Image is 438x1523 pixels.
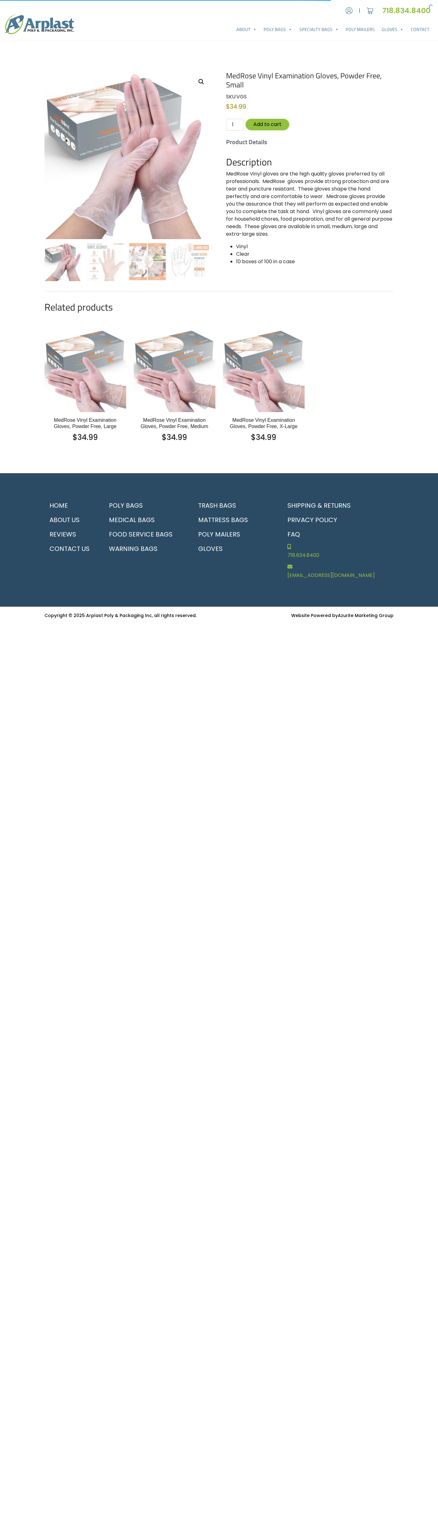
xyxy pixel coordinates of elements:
[104,527,186,542] a: Food Service Bags
[44,239,86,281] img: MedRose Vinyl Examination Gloves, Powder Free, Small
[291,612,394,619] small: Website Powered by
[226,71,394,89] h1: MedRose Vinyl Examination Gloves, Powder Free, Small
[44,498,96,513] a: Home
[49,417,121,443] a: MedRose Vinyl Examination Gloves, Powder Free, Large $34.99
[5,14,74,34] img: logo
[223,330,305,412] img: MedRose Vinyl Examination Gloves, Powder Free, X-Large
[196,76,207,87] a: View full-screen image gallery
[251,432,276,442] bdi: 34.99
[86,239,128,281] img: MedRose Vinyl Examination Gloves, Powder Free, Small - Image 2
[378,23,407,36] a: Gloves
[44,542,96,556] a: Contact Us
[104,542,186,556] a: Warning Bags
[44,301,394,313] h2: Related products
[407,23,433,36] a: Contact
[236,93,247,100] span: VGS
[226,156,394,168] h2: Description
[139,417,210,429] h2: MedRose Vinyl Examination Gloves, Powder Free, Medium
[134,330,215,412] img: MedRose Vinyl Examination Gloves, Powder Free, Medium
[193,542,275,556] a: Gloves
[228,417,300,443] a: MedRose Vinyl Examination Gloves, Powder Free, X-Large $34.99
[236,250,394,258] li: Clear
[282,498,394,513] a: Shipping & Returns
[226,93,247,100] span: SKU:
[282,527,394,542] a: FAQ
[193,527,275,542] a: Poly Mailers
[233,23,260,36] a: About
[226,138,394,146] h5: Product Details
[44,527,96,542] a: Reviews
[245,119,289,130] button: Add to cart
[162,432,187,442] bdi: 34.99
[44,513,96,527] a: About Us
[226,119,244,131] input: Qty
[162,432,167,442] span: $
[104,513,186,527] a: Medical Bags
[44,330,126,412] img: MedRose Vinyl Examination Gloves, Powder Free, Large
[193,513,275,527] a: Mattress Bags
[226,102,230,111] span: $
[193,498,275,513] a: Trash Bags
[251,432,256,442] span: $
[382,5,433,16] a: 718.834.8400
[139,417,210,443] a: MedRose Vinyl Examination Gloves, Powder Free, Medium $34.99
[73,432,98,442] bdi: 34.99
[260,23,296,36] a: Poly Bags
[338,612,394,619] a: Azurite Marketing Group
[236,258,394,265] li: 10 boxes of 100 in a case
[226,102,246,111] bdi: 34.99
[236,243,394,250] li: Vinyl
[49,417,121,429] h2: MedRose Vinyl Examination Gloves, Powder Free, Large
[342,23,378,36] a: Poly Mailers
[73,432,77,442] span: $
[226,170,394,238] p: MedRose Vinyl gloves are the high quality gloves preferred by all professionals. MedRose gloves p...
[282,562,394,582] a: [EMAIL_ADDRESS][DOMAIN_NAME]
[282,513,394,527] a: Privacy Policy
[282,542,394,562] a: 718.834.8400
[44,612,197,619] small: Copyright © 2025 Arplast Poly & Packaging Inc, all rights reserved.
[44,71,212,239] img: MedRose Vinyl Examination Gloves, Powder Free, Small
[296,23,342,36] a: Specialty Bags
[228,417,300,429] h2: MedRose Vinyl Examination Gloves, Powder Free, X-Large
[128,239,170,281] img: MedRose Vinyl Examination Gloves, Powder Free, Small - Image 3
[170,239,212,281] img: MedRose Vinyl Examination Gloves, Powder Free, Small - Image 4
[104,498,186,513] a: Poly Bags
[359,7,360,14] span: |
